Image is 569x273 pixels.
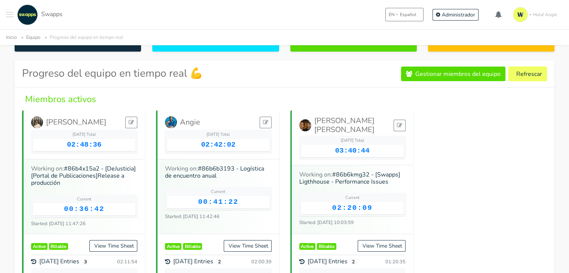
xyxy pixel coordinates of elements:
[513,7,528,22] img: isotipo-3-3e143c57.png
[165,243,181,250] span: Active
[442,11,475,18] span: Administrador
[6,34,17,41] a: Inicio
[384,259,406,265] div: 01:20:35
[508,67,547,81] button: Refrescar
[31,165,137,187] h6: Working on:
[435,31,547,45] h2: 34:12:01
[67,141,101,149] span: 02:48:36
[165,116,177,128] img: Angie
[165,116,200,128] a: Angie
[173,258,213,265] span: [DATE] Entries
[183,243,202,250] span: Billable
[332,204,373,212] span: 02:20:09
[22,67,203,80] h3: Progreso del equipo en tiempo real 💪
[31,116,106,128] a: [PERSON_NAME]
[26,34,40,41] a: Equipo
[22,93,547,105] h4: Miembros activos
[301,195,404,201] div: Current
[33,196,135,203] div: Current
[385,8,423,21] button: ENEspañol
[432,9,478,21] a: Administrador
[198,198,238,206] span: 00:41:22
[17,4,38,25] img: swapps-linkedin-v2.jpg
[250,259,272,265] div: 02:00:39
[299,171,400,186] a: #86b6kmg32 - [Swapps] Ligthhouse - Performance Issues
[167,189,269,195] div: Current
[116,259,137,265] div: 02:11:54
[510,4,563,25] a: Hola! Angie
[201,141,235,149] span: 02:42:02
[6,4,13,25] button: Toggle navigation menu
[299,119,311,131] img: Cristian Camilo Rodriguez
[167,132,269,138] div: [DATE] Total
[224,240,272,252] a: View Time Sheet
[165,213,220,220] small: Started: [DATE] 11:42:46
[358,240,406,252] a: View Time Sheet
[301,138,404,144] div: [DATE] Total
[160,31,271,45] h2: 20
[299,243,316,250] span: Active
[64,205,104,213] span: 00:36:42
[49,243,68,250] span: Billable
[351,258,357,265] span: 2
[89,240,137,252] a: View Time Sheet
[31,165,136,187] a: #86b4x15a2 - [DeJusticia][Portal de Publicaciones]Release a producción
[82,258,89,265] span: 3
[31,116,43,128] img: Mateo
[165,165,271,180] h6: Working on:
[33,132,135,138] div: [DATE] Total
[165,165,264,180] a: #86b6b3193 - Logística de encuentro anual
[299,171,406,185] h6: Working on:
[335,147,370,155] span: 03:40:44
[216,258,223,265] span: 2
[42,33,123,42] li: Progreso del equipo en tiempo real
[299,116,394,134] a: [PERSON_NAME] [PERSON_NAME]
[22,31,134,45] h2: 3
[400,11,416,18] span: Español
[299,219,354,226] small: Started: [DATE] 10:03:59
[308,258,348,265] span: [DATE] Entries
[39,258,79,265] span: [DATE] Entries
[41,10,62,18] span: Swapps
[317,243,336,250] span: Billable
[401,67,505,81] a: Gestionar miembros del equipo
[533,11,557,18] span: Hola! Angie
[31,220,86,227] small: Started: [DATE] 11:47:26
[298,31,409,45] h2: 28:39:05
[15,4,62,25] a: Swapps
[31,243,48,250] span: Active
